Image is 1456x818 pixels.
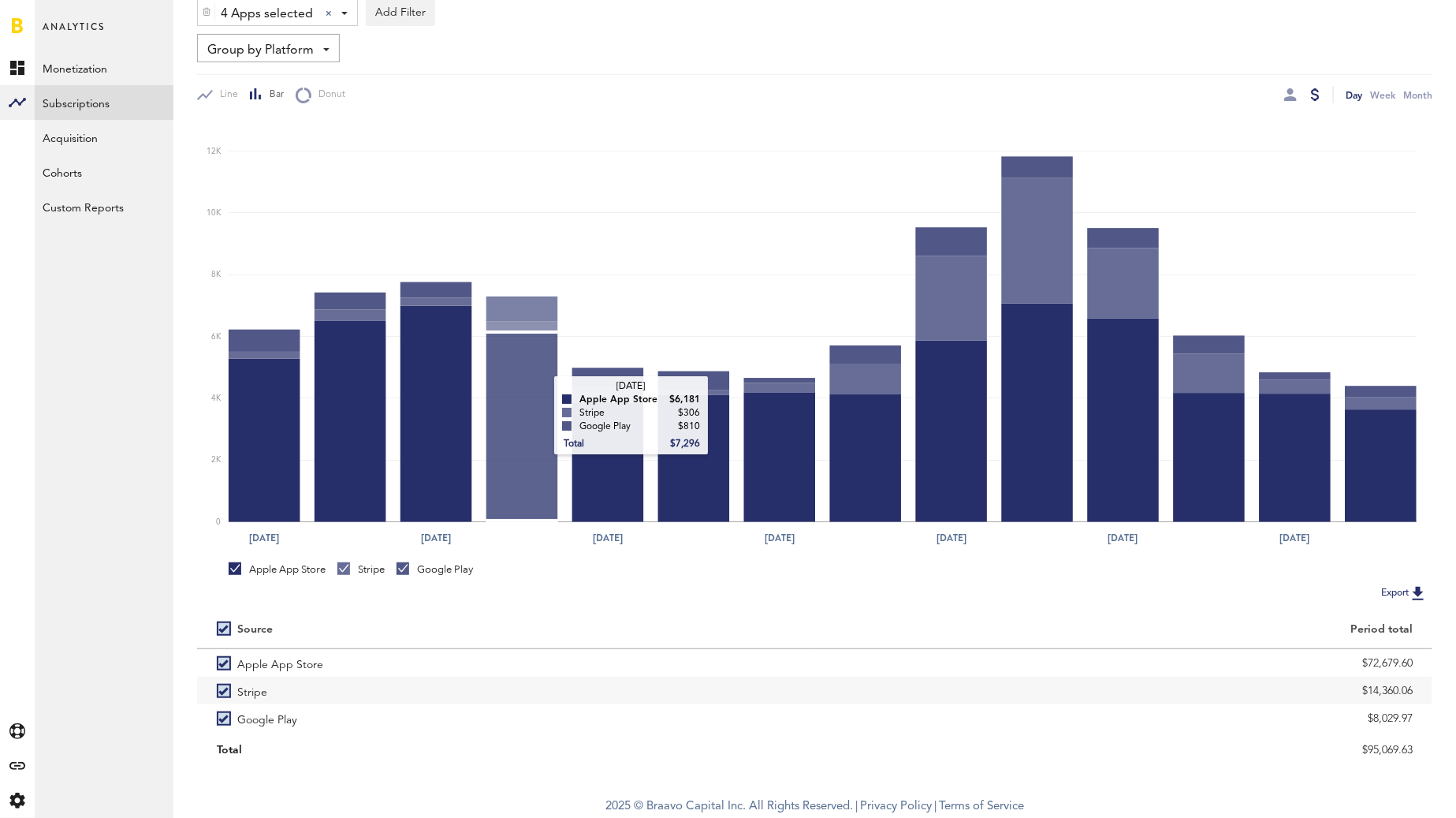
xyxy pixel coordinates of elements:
div: Total [217,738,795,762]
div: Month [1403,87,1432,103]
a: Acquisition [35,120,173,155]
div: Day [1346,87,1362,103]
span: Line [213,88,238,102]
img: trash_awesome_blue.svg [202,6,211,17]
text: [DATE] [1108,531,1138,545]
span: Analytics [43,17,105,50]
text: [DATE] [765,531,795,545]
span: Group by Platform [207,37,314,64]
text: [DATE] [1279,531,1309,545]
span: Stripe [237,677,267,704]
div: $72,679.60 [835,652,1413,675]
div: Apple App Store [229,562,326,577]
text: 6K [211,333,222,341]
text: 8K [211,271,222,279]
text: 12K [207,148,222,155]
span: Apple App Store [237,649,323,677]
div: Source [237,623,273,637]
div: Week [1370,87,1395,103]
div: $14,360.06 [835,679,1413,703]
span: Google Play [237,704,297,732]
a: Subscriptions [35,85,173,120]
span: Support [33,11,90,25]
div: Clear [326,10,332,17]
text: 0 [216,518,221,526]
span: Donut [311,88,345,102]
span: Bar [263,88,284,102]
text: [DATE] [937,531,966,545]
text: [DATE] [249,531,279,545]
button: Export [1376,583,1432,603]
div: $95,069.63 [835,738,1413,762]
a: Monetization [35,50,173,85]
text: [DATE] [421,531,451,545]
a: Privacy Policy [860,801,932,812]
div: $8,029.97 [835,707,1413,730]
div: Period total [835,623,1413,637]
img: Export [1409,584,1428,603]
text: 2K [211,457,222,465]
a: Custom Reports [35,189,173,224]
div: Google Play [397,562,473,577]
div: Stripe [337,562,385,577]
span: 4 Apps selected [221,1,313,28]
a: Cohorts [35,155,173,189]
text: [DATE] [593,531,623,545]
text: 4K [211,394,222,402]
a: Terms of Service [939,801,1024,812]
text: 10K [207,209,222,217]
